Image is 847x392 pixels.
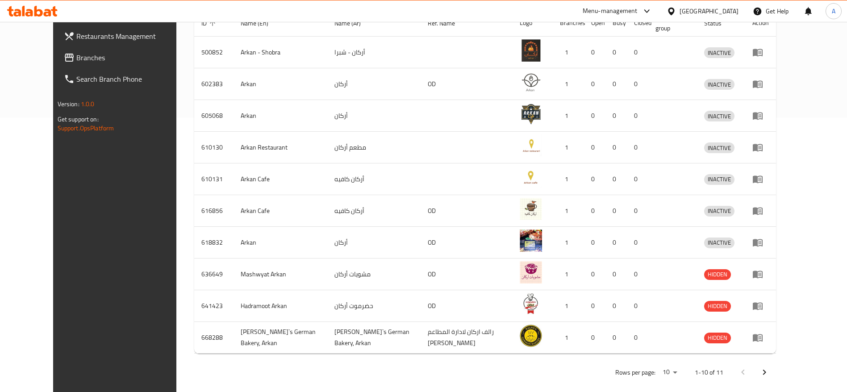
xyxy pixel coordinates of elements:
[520,166,542,188] img: Arkan Cafe
[680,6,739,16] div: [GEOGRAPHIC_DATA]
[704,269,731,280] div: HIDDEN
[584,68,605,100] td: 0
[627,37,648,68] td: 0
[584,290,605,322] td: 0
[655,12,687,33] span: POS group
[327,100,421,132] td: أركان
[421,68,512,100] td: OD
[334,18,372,29] span: Name (Ar)
[752,269,769,279] div: Menu
[58,122,114,134] a: Support.OpsPlatform
[584,259,605,290] td: 0
[605,322,627,354] td: 0
[234,290,327,322] td: Hadramoot Arkan
[421,195,512,227] td: OD
[583,6,638,17] div: Menu-management
[553,195,584,227] td: 1
[627,227,648,259] td: 0
[605,68,627,100] td: 0
[520,71,542,93] img: Arkan
[520,134,542,157] img: Arkan Restaurant
[752,332,769,343] div: Menu
[605,290,627,322] td: 0
[754,362,775,383] button: Next page
[659,366,680,379] div: Rows per page:
[627,132,648,163] td: 0
[704,48,734,58] span: INACTIVE
[605,100,627,132] td: 0
[194,100,234,132] td: 605068
[194,132,234,163] td: 610130
[194,163,234,195] td: 610131
[57,68,195,90] a: Search Branch Phone
[428,18,467,29] span: Ref. Name
[584,100,605,132] td: 0
[57,25,195,47] a: Restaurants Management
[704,301,731,312] div: HIDDEN
[704,111,734,121] span: INACTIVE
[327,163,421,195] td: أركان كافيه
[194,290,234,322] td: 641423
[704,174,734,185] div: INACTIVE
[194,9,776,354] table: enhanced table
[553,37,584,68] td: 1
[704,18,733,29] span: Status
[605,132,627,163] td: 0
[58,113,99,125] span: Get support on:
[553,290,584,322] td: 1
[194,195,234,227] td: 616856
[584,322,605,354] td: 0
[520,261,542,284] img: Mashwyat Arkan
[752,237,769,248] div: Menu
[327,322,421,354] td: [PERSON_NAME]`s German Bakery, Arkan
[627,259,648,290] td: 0
[520,39,542,62] img: Arkan - Shobra
[194,322,234,354] td: 668288
[627,290,648,322] td: 0
[704,47,734,58] div: INACTIVE
[421,322,512,354] td: رالف اركان لادارة المطاعم [PERSON_NAME]
[327,195,421,227] td: أركان كافيه
[76,52,188,63] span: Branches
[553,132,584,163] td: 1
[605,259,627,290] td: 0
[605,37,627,68] td: 0
[234,132,327,163] td: Arkan Restaurant
[81,98,95,110] span: 1.0.0
[704,79,734,90] div: INACTIVE
[327,290,421,322] td: حضرموت أركان
[520,103,542,125] img: Arkan
[704,301,731,311] span: HIDDEN
[627,322,648,354] td: 0
[327,37,421,68] td: أركان - شبرا
[584,9,605,37] th: Open
[327,259,421,290] td: مشويات أركان
[704,238,734,248] span: INACTIVE
[745,9,776,37] th: Action
[520,325,542,347] img: Ralph`s German Bakery, Arkan
[704,333,731,343] span: HIDDEN
[421,227,512,259] td: OD
[194,259,234,290] td: 636649
[584,227,605,259] td: 0
[234,100,327,132] td: Arkan
[605,195,627,227] td: 0
[553,259,584,290] td: 1
[421,259,512,290] td: OD
[76,74,188,84] span: Search Branch Phone
[234,163,327,195] td: Arkan Cafe
[58,98,79,110] span: Version:
[553,227,584,259] td: 1
[605,163,627,195] td: 0
[241,18,280,29] span: Name (En)
[327,132,421,163] td: مطعم أركان
[627,68,648,100] td: 0
[520,229,542,252] img: Arkan
[327,68,421,100] td: أركان
[520,198,542,220] img: Arkan Cafe
[421,290,512,322] td: OD
[234,259,327,290] td: Mashwyat Arkan
[752,174,769,184] div: Menu
[553,322,584,354] td: 1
